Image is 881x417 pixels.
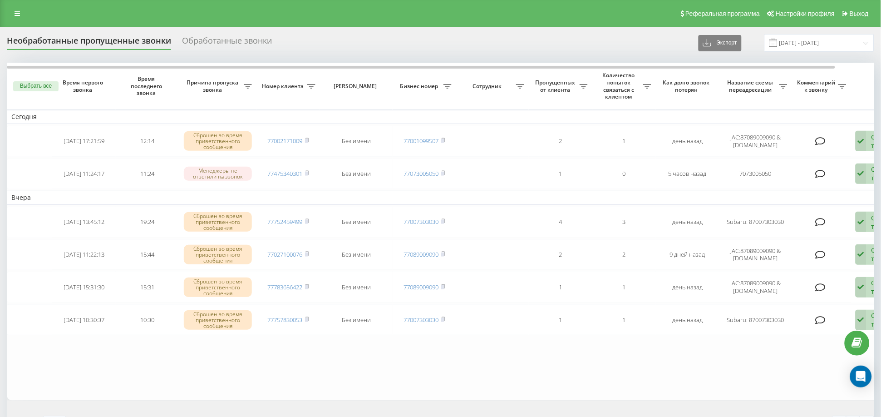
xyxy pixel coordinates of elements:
td: день назад [656,272,719,303]
td: 1 [592,126,656,157]
div: Обработанные звонки [182,36,272,50]
a: 77007303030 [404,316,439,324]
a: 77089009090 [404,250,439,258]
td: 2 [529,126,592,157]
span: Настройки профиля [776,10,835,17]
td: 2 [529,239,592,270]
a: 77757830053 [268,316,303,324]
td: Subaru: 87007303030 [719,304,792,335]
div: Open Intercom Messenger [850,366,872,387]
td: 2 [592,239,656,270]
span: Номер клиента [261,83,307,90]
td: 12:14 [116,126,179,157]
div: Сброшен во время приветственного сообщения [184,212,252,232]
td: Subaru: 87007303030 [719,207,792,238]
button: Экспорт [699,35,742,51]
td: день назад [656,304,719,335]
div: Сброшен во время приветственного сообщения [184,131,252,151]
div: Менеджеры не ответили на звонок [184,167,252,180]
td: 4 [529,207,592,238]
td: [DATE] 10:30:37 [52,304,116,335]
td: 7073005050 [719,159,792,189]
td: 11:24 [116,159,179,189]
td: Без имени [320,272,393,303]
td: 1 [529,272,592,303]
span: Как долго звонок потерян [663,79,712,93]
span: Пропущенных от клиента [533,79,580,93]
a: 77002171009 [268,137,303,145]
span: [PERSON_NAME] [328,83,385,90]
div: Сброшен во время приветственного сообщения [184,245,252,265]
td: 19:24 [116,207,179,238]
td: JAC:87089009090 & [DOMAIN_NAME] [719,239,792,270]
td: 1 [529,304,592,335]
td: JAC:87089009090 & [DOMAIN_NAME] [719,272,792,303]
a: 77001099507 [404,137,439,145]
span: Бизнес номер [397,83,443,90]
div: Сброшен во время приветственного сообщения [184,310,252,330]
td: 0 [592,159,656,189]
a: 77073005050 [404,169,439,178]
td: день назад [656,126,719,157]
td: Без имени [320,126,393,157]
a: 77089009090 [404,283,439,291]
span: Реферальная программа [685,10,760,17]
td: 10:30 [116,304,179,335]
span: Время последнего звонка [123,75,172,97]
td: Без имени [320,304,393,335]
td: Без имени [320,239,393,270]
td: 1 [592,304,656,335]
td: 1 [592,272,656,303]
td: [DATE] 17:21:59 [52,126,116,157]
td: [DATE] 11:24:17 [52,159,116,189]
td: 15:44 [116,239,179,270]
td: [DATE] 11:22:13 [52,239,116,270]
td: JAC:87089009090 & [DOMAIN_NAME] [719,126,792,157]
td: Без имени [320,159,393,189]
td: [DATE] 13:45:12 [52,207,116,238]
td: Без имени [320,207,393,238]
div: Необработанные пропущенные звонки [7,36,171,50]
span: Выход [850,10,869,17]
td: [DATE] 15:31:30 [52,272,116,303]
td: 5 часов назад [656,159,719,189]
a: 77783656422 [268,283,303,291]
a: 77007303030 [404,218,439,226]
td: 1 [529,159,592,189]
td: 3 [592,207,656,238]
span: Название схемы переадресации [724,79,779,93]
td: 15:31 [116,272,179,303]
div: Сброшен во время приветственного сообщения [184,278,252,298]
span: Время первого звонка [59,79,108,93]
span: Количество попыток связаться с клиентом [597,72,643,100]
span: Комментарий к звонку [797,79,838,93]
button: Выбрать все [13,81,59,91]
td: день назад [656,207,719,238]
td: 9 дней назад [656,239,719,270]
span: Сотрудник [461,83,516,90]
span: Причина пропуска звонка [184,79,244,93]
a: 77475340301 [268,169,303,178]
a: 77027100076 [268,250,303,258]
a: 77752459499 [268,218,303,226]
